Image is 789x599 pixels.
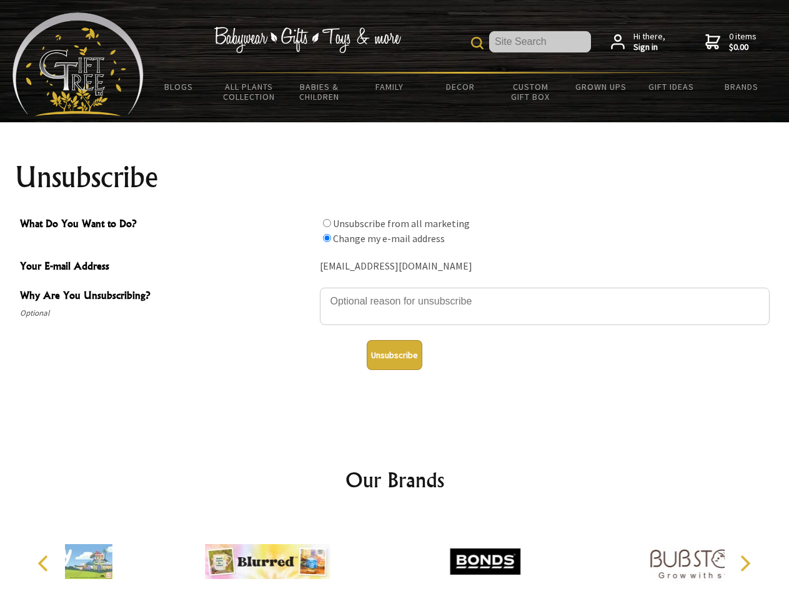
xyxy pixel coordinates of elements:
a: Gift Ideas [636,74,707,100]
span: Your E-mail Address [20,258,314,276]
a: All Plants Collection [214,74,285,110]
a: Custom Gift Box [495,74,566,110]
input: Site Search [489,31,591,52]
img: Babyware - Gifts - Toys and more... [12,12,144,116]
div: [EMAIL_ADDRESS][DOMAIN_NAME] [320,257,770,276]
a: Decor [425,74,495,100]
a: Grown Ups [565,74,636,100]
input: What Do You Want to Do? [323,234,331,242]
h2: Our Brands [25,465,765,495]
span: 0 items [729,31,757,53]
span: Optional [20,306,314,321]
a: Hi there,Sign in [611,31,665,53]
a: Brands [707,74,777,100]
strong: $0.00 [729,42,757,53]
a: Family [355,74,425,100]
strong: Sign in [633,42,665,53]
span: What Do You Want to Do? [20,216,314,234]
label: Unsubscribe from all marketing [333,217,470,230]
a: BLOGS [144,74,214,100]
span: Why Are You Unsubscribing? [20,288,314,306]
button: Previous [31,550,59,577]
img: product search [471,37,484,49]
h1: Unsubscribe [15,162,775,192]
label: Change my e-mail address [333,232,445,245]
button: Next [731,550,758,577]
button: Unsubscribe [367,340,422,370]
textarea: Why Are You Unsubscribing? [320,288,770,325]
a: Babies & Children [284,74,355,110]
a: 0 items$0.00 [705,31,757,53]
input: What Do You Want to Do? [323,219,331,227]
img: Babywear - Gifts - Toys & more [214,27,401,53]
span: Hi there, [633,31,665,53]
